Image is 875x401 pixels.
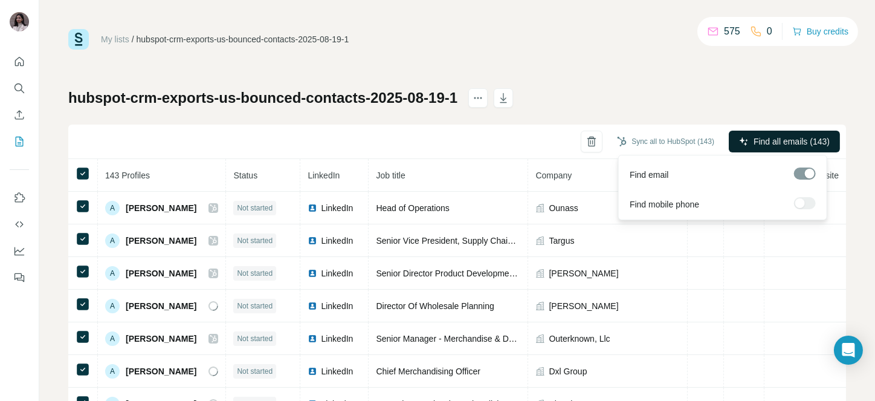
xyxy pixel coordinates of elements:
img: LinkedIn logo [308,334,317,344]
span: Director Of Wholesale Planning [376,301,494,311]
div: A [105,201,120,215]
img: LinkedIn logo [308,269,317,278]
span: [PERSON_NAME] [126,365,196,377]
button: Use Surfe API [10,214,29,235]
span: [PERSON_NAME] [549,267,618,279]
span: Find email [630,169,669,181]
img: Avatar [10,12,29,31]
button: Quick start [10,51,29,73]
span: [PERSON_NAME] [126,235,196,247]
span: [PERSON_NAME] [126,202,196,214]
span: Targus [549,235,574,247]
button: actions [468,88,488,108]
li: / [132,33,134,45]
span: [PERSON_NAME] [549,300,618,312]
span: LinkedIn [321,365,353,377]
button: Enrich CSV [10,104,29,126]
span: Find all emails (143) [754,135,830,148]
img: LinkedIn logo [308,301,317,311]
div: A [105,331,120,346]
span: Senior Director Product Development HB & SLG [376,269,557,278]
p: 0 [767,24,772,39]
a: My lists [101,34,129,44]
img: LinkedIn logo [308,367,317,376]
button: My lists [10,131,29,152]
div: A [105,364,120,379]
span: Not started [237,268,273,279]
span: Dxl Group [549,365,587,377]
img: LinkedIn logo [308,236,317,246]
div: A [105,266,120,281]
span: LinkedIn [321,202,353,214]
button: Sync all to HubSpot (143) [609,132,723,151]
span: Senior Manager - Merchandise & Demand Planning [376,334,570,344]
h1: hubspot-crm-exports-us-bounced-contacts-2025-08-19-1 [68,88,457,108]
button: Feedback [10,267,29,289]
span: LinkedIn [321,267,353,279]
div: A [105,299,120,313]
span: Senior Vice President, Supply Chain and Managing Director, Global Supply Group [376,236,683,246]
span: LinkedIn [321,300,353,312]
span: [PERSON_NAME] [126,267,196,279]
div: hubspot-crm-exports-us-bounced-contacts-2025-08-19-1 [137,33,349,45]
span: LinkedIn [321,235,353,247]
span: Not started [237,235,273,246]
span: [PERSON_NAME] [126,300,196,312]
span: Job title [376,171,405,180]
img: LinkedIn logo [308,203,317,213]
p: 575 [724,24,740,39]
span: Not started [237,333,273,344]
span: Head of Operations [376,203,449,213]
span: Outerknown, Llc [549,333,610,345]
div: A [105,233,120,248]
button: Find all emails (143) [729,131,840,152]
span: Not started [237,366,273,377]
span: Not started [237,203,273,214]
button: Search [10,77,29,99]
span: 143 Profiles [105,171,150,180]
span: Find mobile phone [630,198,699,210]
span: LinkedIn [308,171,340,180]
img: Surfe Logo [68,29,89,50]
button: Use Surfe on LinkedIn [10,187,29,209]
div: Open Intercom Messenger [834,336,863,365]
button: Dashboard [10,240,29,262]
span: Chief Merchandising Officer [376,367,480,376]
span: Not started [237,301,273,311]
span: Company [535,171,572,180]
span: LinkedIn [321,333,353,345]
button: Buy credits [792,23,848,40]
span: [PERSON_NAME] [126,333,196,345]
span: Status [233,171,257,180]
span: Ounass [549,202,578,214]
